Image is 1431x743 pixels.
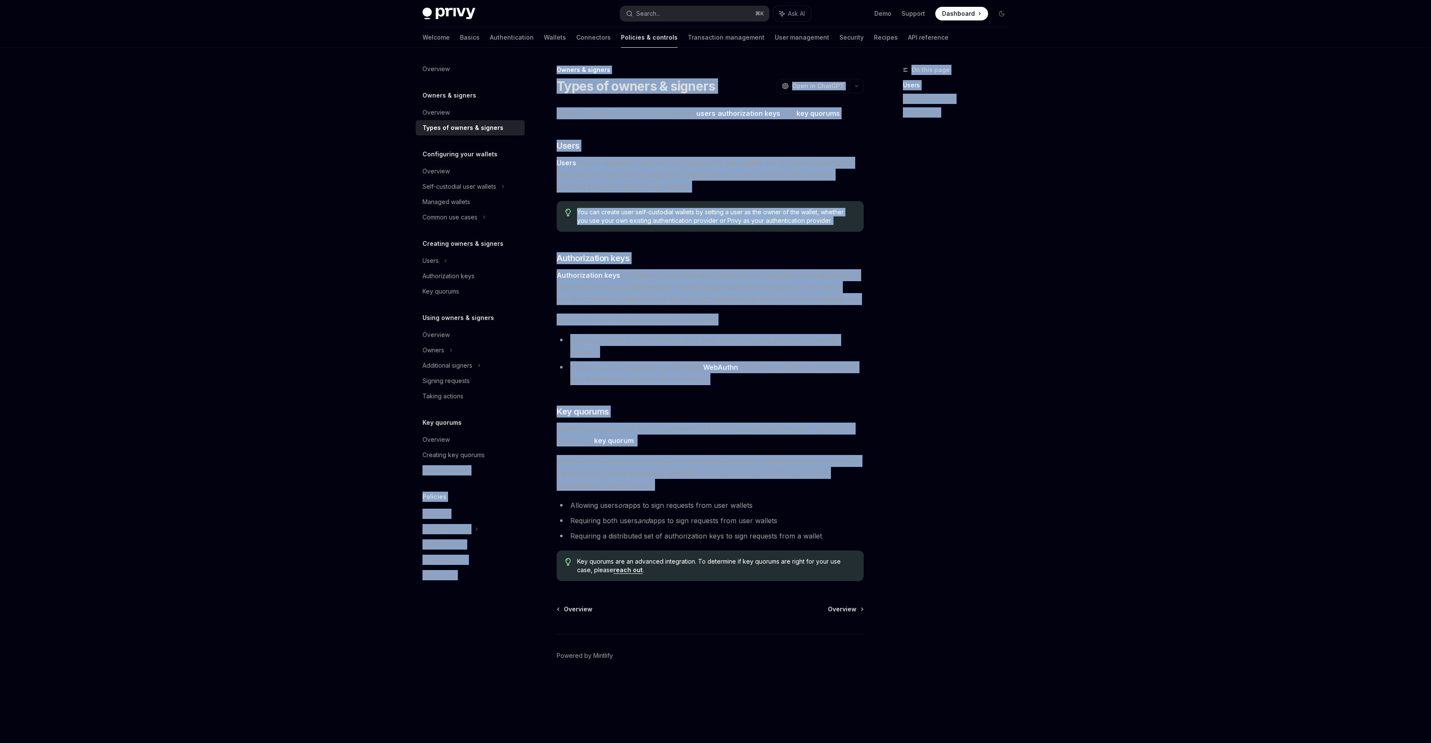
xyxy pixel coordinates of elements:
[422,391,463,401] div: Taking actions
[718,109,780,118] a: authorization keys
[422,181,496,192] div: Self-custodial user wallets
[416,164,525,179] a: Overview
[557,515,864,527] li: Requiring both users apps to sign requests from user wallets
[422,8,475,20] img: dark logo
[422,149,497,159] h5: Configuring your wallets
[422,90,476,101] h5: Owners & signers
[422,256,439,266] div: Users
[557,406,609,418] span: Key quorums
[557,252,629,264] span: Authorization keys
[422,286,459,297] div: Key quorums
[902,9,925,18] a: Support
[995,7,1009,20] button: Toggle dark mode
[903,106,1015,119] a: Key quorums
[422,539,466,550] div: Create a policy
[460,27,480,48] a: Basics
[620,6,769,21] button: Search...⌘K
[755,10,764,17] span: ⌘ K
[557,499,864,511] li: Allowing users apps to sign requests from user wallets
[577,208,855,225] span: You can create user self-custodial wallets by setting a user as the owner of the wallet, whether ...
[422,524,470,534] div: Example policies
[416,120,525,135] a: Types of owners & signers
[557,651,613,660] a: Powered by Mintlify
[416,506,525,521] a: Overview
[557,157,864,193] span: of your application can own and take actions with wallets and are represented by the Privy user I...
[874,27,898,48] a: Recipes
[557,271,620,279] strong: Authorization keys
[422,509,450,519] div: Overview
[776,79,849,93] button: Open in ChatGPT
[874,9,891,18] a: Demo
[703,363,738,372] a: WebAuthn
[416,463,525,478] a: Signing requests
[557,158,576,167] strong: Users
[416,537,525,552] a: Create a policy
[557,423,864,446] span: Owners and signers can also be composed of a mix of users and authorization keys. This is known a...
[564,605,592,613] span: Overview
[557,78,715,94] h1: Types of owners & signers
[416,194,525,210] a: Managed wallets
[422,492,446,502] h5: Policies
[416,552,525,567] a: Update a policy
[557,314,864,325] span: Common examples of authorization keys include:
[688,27,764,48] a: Transaction management
[422,271,474,281] div: Authorization keys
[911,65,950,75] span: On this page
[422,555,467,565] div: Update a policy
[557,605,592,613] a: Overview
[903,92,1015,106] a: Authorization keys
[557,269,864,305] span: are P256 cryptographic keys that allow any party that controls the key to take actions with assoc...
[773,6,811,21] button: Ask AI
[557,530,864,542] li: Requiring a distributed set of authorization keys to sign requests from a wallet
[422,166,450,176] div: Overview
[557,107,864,119] span: There are three types of owners & signers: , , and
[422,313,494,323] h5: Using owners & signers
[557,361,864,385] li: a biometric key or passkey, following the standard, which allow users to easily sign and execute ...
[422,123,503,133] div: Types of owners & signers
[621,27,678,48] a: Policies & controls
[796,109,840,118] a: key quorums
[416,373,525,389] a: Signing requests
[416,105,525,120] a: Overview
[557,455,864,491] span: Key quorums have an authorization threshold that defines how members of the quorum must sign a re...
[775,27,829,48] a: User management
[792,82,844,90] span: Open in ChatGPT
[638,516,649,525] em: and
[422,197,470,207] div: Managed wallets
[935,7,988,20] a: Dashboard
[788,9,805,18] span: Ask AI
[422,64,450,74] div: Overview
[416,327,525,343] a: Overview
[594,436,634,445] strong: key quorum
[416,389,525,404] a: Taking actions
[422,27,450,48] a: Welcome
[422,212,477,222] div: Common use cases
[416,268,525,284] a: Authorization keys
[416,567,525,583] a: Get a policy
[422,330,450,340] div: Overview
[557,66,864,74] div: Owners & signers
[576,27,611,48] a: Connectors
[613,566,643,574] a: reach out
[422,465,470,475] div: Signing requests
[557,334,864,358] li: app keys, which are controlled by your app’s server, allowing your app to execute requests
[416,432,525,447] a: Overview
[828,605,863,613] a: Overview
[416,61,525,77] a: Overview
[422,345,444,355] div: Owners
[422,360,472,371] div: Additional signers
[422,239,503,249] h5: Creating owners & signers
[422,450,485,460] div: Creating key quorums
[422,435,450,445] div: Overview
[416,447,525,463] a: Creating key quorums
[828,605,856,613] span: Overview
[696,109,715,118] strong: users
[422,107,450,118] div: Overview
[839,27,864,48] a: Security
[903,78,1015,92] a: Users
[565,558,571,566] svg: Tip
[416,284,525,299] a: Key quorums
[942,9,975,18] span: Dashboard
